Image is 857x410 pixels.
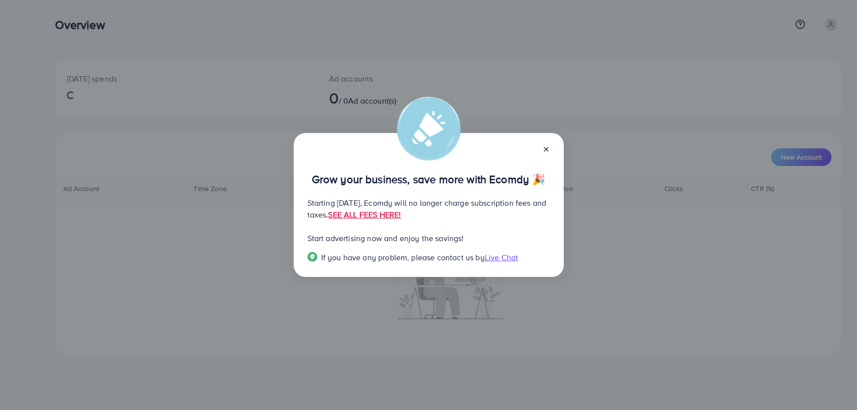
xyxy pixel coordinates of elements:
span: If you have any problem, please contact us by [321,252,485,263]
p: Grow your business, save more with Ecomdy 🎉 [307,173,550,185]
img: Popup guide [307,252,317,262]
span: Live Chat [485,252,518,263]
img: alert [397,97,461,161]
p: Start advertising now and enjoy the savings! [307,232,550,244]
a: SEE ALL FEES HERE! [328,209,401,220]
p: Starting [DATE], Ecomdy will no longer charge subscription fees and taxes. [307,197,550,220]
